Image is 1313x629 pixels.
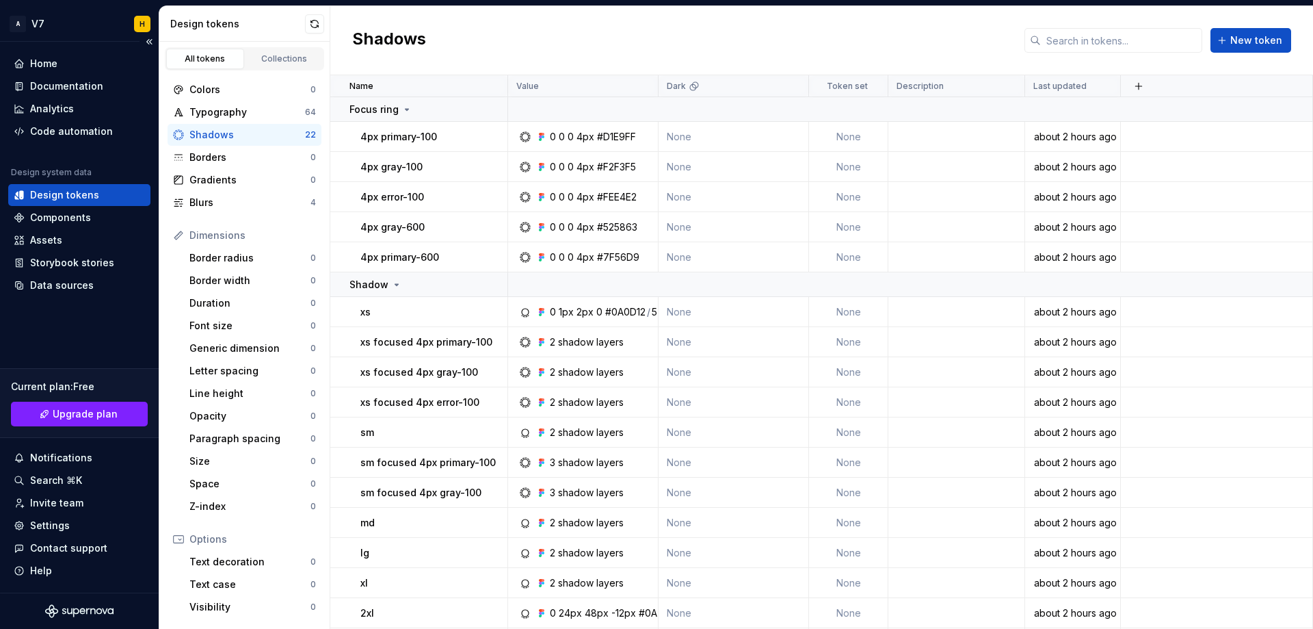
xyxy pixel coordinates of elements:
[576,130,594,144] div: 4px
[1026,576,1119,590] div: about 2 hours ago
[168,124,321,146] a: Shadows22
[659,508,809,538] td: None
[659,387,809,418] td: None
[360,160,423,174] p: 4px gray-100
[1026,220,1119,234] div: about 2 hours ago
[659,568,809,598] td: None
[1026,606,1119,620] div: about 2 hours ago
[559,130,565,144] div: 0
[8,274,150,296] a: Data sources
[310,275,316,286] div: 0
[349,278,388,292] p: Shadow
[597,220,637,234] div: #525863
[11,380,148,394] div: Current plan : Free
[189,432,310,446] div: Paragraph spacing
[360,486,481,500] p: sm focused 4px gray-100
[189,128,305,142] div: Shadows
[30,188,99,202] div: Design tokens
[8,560,150,582] button: Help
[550,516,624,530] div: 2 shadow layers
[8,470,150,491] button: Search ⌘K
[310,579,316,590] div: 0
[1026,305,1119,319] div: about 2 hours ago
[184,360,321,382] a: Letter spacing0
[11,402,148,426] a: Upgrade plan
[189,196,310,209] div: Blurs
[550,251,556,264] div: 0
[659,538,809,568] td: None
[1026,516,1119,530] div: about 2 hours ago
[30,102,74,116] div: Analytics
[652,305,667,319] div: 5%
[809,538,888,568] td: None
[184,270,321,292] a: Border width0
[189,151,310,164] div: Borders
[310,320,316,331] div: 0
[1026,251,1119,264] div: about 2 hours ago
[559,160,565,174] div: 0
[360,456,496,470] p: sm focused 4px primary-100
[576,220,594,234] div: 4px
[809,448,888,478] td: None
[310,478,316,489] div: 0
[576,160,594,174] div: 4px
[659,212,809,242] td: None
[189,600,310,614] div: Visibility
[550,606,556,620] div: 0
[809,478,888,508] td: None
[184,247,321,269] a: Border radius0
[809,357,888,387] td: None
[1026,396,1119,409] div: about 2 hours ago
[310,501,316,512] div: 0
[550,335,624,349] div: 2 shadow layers
[809,568,888,598] td: None
[305,129,316,140] div: 22
[1026,160,1119,174] div: about 2 hours ago
[550,160,556,174] div: 0
[168,192,321,214] a: Blurs4
[8,229,150,251] a: Assets
[1026,456,1119,470] div: about 2 hours ago
[189,173,310,187] div: Gradients
[897,81,944,92] p: Description
[184,337,321,359] a: Generic dimension0
[659,182,809,212] td: None
[184,574,321,595] a: Text case0
[360,335,492,349] p: xs focused 4px primary-100
[360,130,437,144] p: 4px primary-100
[8,447,150,469] button: Notifications
[576,305,594,319] div: 2px
[189,477,310,491] div: Space
[189,319,310,333] div: Font size
[184,473,321,495] a: Space0
[659,448,809,478] td: None
[1026,546,1119,560] div: about 2 hours ago
[1026,130,1119,144] div: about 2 hours ago
[360,365,478,379] p: xs focused 4px gray-100
[1026,426,1119,439] div: about 2 hours ago
[597,251,639,264] div: #7F56D9
[360,396,479,409] p: xs focused 4px error-100
[310,411,316,422] div: 0
[360,305,371,319] p: xs
[809,508,888,538] td: None
[170,17,305,31] div: Design tokens
[189,364,310,378] div: Letter spacing
[189,342,310,355] div: Generic dimension
[568,190,574,204] div: 0
[8,120,150,142] a: Code automation
[3,9,156,38] button: AV7H
[1033,81,1087,92] p: Last updated
[8,75,150,97] a: Documentation
[568,160,574,174] div: 0
[1210,28,1291,53] button: New token
[349,81,373,92] p: Name
[559,190,565,204] div: 0
[8,98,150,120] a: Analytics
[189,229,316,242] div: Dimensions
[11,167,92,178] div: Design system data
[8,537,150,559] button: Contact support
[659,357,809,387] td: None
[310,343,316,354] div: 0
[659,242,809,272] td: None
